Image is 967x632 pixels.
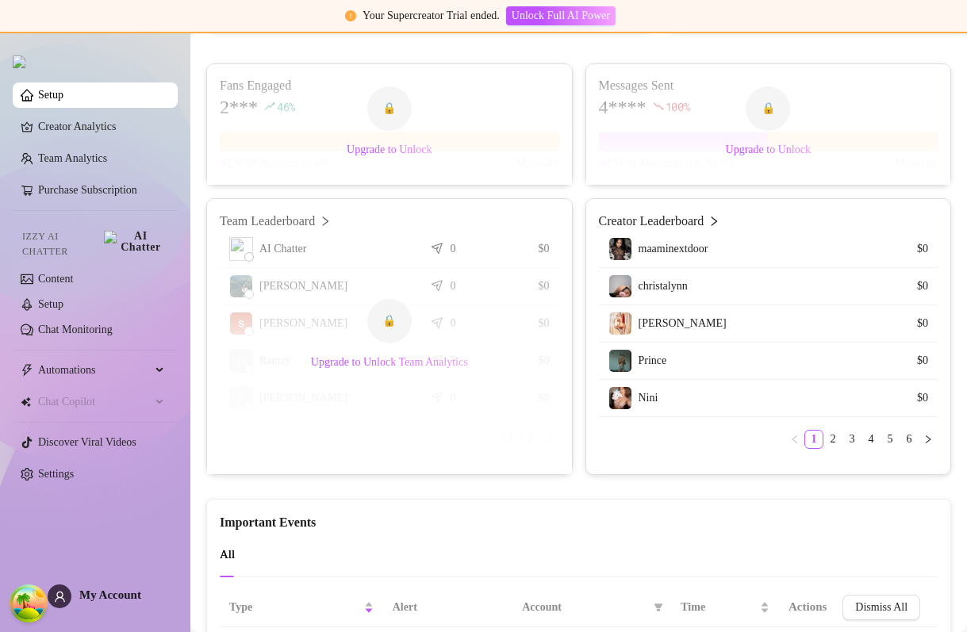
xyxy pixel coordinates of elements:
[804,430,823,449] li: 1
[38,152,107,164] a: Team Analytics
[639,280,688,292] span: christalynn
[805,431,823,448] a: 1
[726,144,811,156] span: Upgrade to Unlock
[856,353,928,369] article: $0
[334,137,444,163] button: Upgrade to Unlock
[881,431,899,448] a: 5
[104,231,165,253] img: AI Chatter
[38,389,151,415] span: Chat Copilot
[789,600,827,613] span: Actions
[639,392,658,404] span: Nini
[639,243,708,255] span: maaminextdoor
[856,390,928,406] article: $0
[790,435,800,444] span: left
[843,431,861,448] a: 3
[506,6,616,25] button: Unlock Full AI Power
[345,10,356,21] span: exclamation-circle
[220,548,235,561] span: All
[856,316,928,331] article: $0
[38,89,63,101] a: Setup
[842,430,861,449] li: 3
[862,431,880,448] a: 4
[363,10,500,21] span: Your Supercreator Trial ended.
[38,184,137,196] a: Purchase Subscription
[38,273,73,285] a: Content
[639,317,727,329] span: [PERSON_NAME]
[38,114,165,140] a: Creator Analytics
[708,212,719,231] span: right
[38,436,136,448] a: Discover Viral Videos
[824,431,842,448] a: 2
[21,396,31,408] img: Chat Copilot
[38,358,151,383] span: Automations
[785,430,804,449] button: left
[654,603,663,612] span: filter
[650,596,666,619] span: filter
[881,430,900,449] li: 5
[681,599,757,616] span: Time
[38,324,113,335] a: Chat Monitoring
[22,229,98,259] span: Izzy AI Chatter
[609,387,631,409] img: Nini
[609,238,631,260] img: maaminextdoor
[639,354,667,366] span: Prince
[900,431,918,448] a: 6
[220,588,383,627] th: Type
[900,430,919,449] li: 6
[609,275,631,297] img: christalynn
[923,435,933,444] span: right
[54,591,66,603] span: user
[785,430,804,449] li: Previous Page
[842,595,920,620] button: Dismiss All
[506,10,616,21] a: Unlock Full AI Power
[298,350,481,375] button: Upgrade to Unlock Team Analytics
[367,299,412,343] div: 🔒
[856,278,928,294] article: $0
[919,430,938,449] li: Next Page
[38,298,63,310] a: Setup
[512,10,610,22] span: Unlock Full AI Power
[671,588,779,627] th: Time
[746,86,790,131] div: 🔒
[21,364,33,377] span: thunderbolt
[856,241,928,257] article: $0
[229,599,361,616] span: Type
[367,86,412,131] div: 🔒
[823,430,842,449] li: 2
[220,500,938,532] div: Important Events
[713,137,823,163] button: Upgrade to Unlock
[79,588,141,601] span: My Account
[861,430,881,449] li: 4
[383,588,513,627] th: Alert
[347,144,432,156] span: Upgrade to Unlock
[13,56,25,68] img: logo.svg
[522,599,647,616] span: Account
[13,588,44,619] button: Open Tanstack query devtools
[599,212,704,231] article: Creator Leaderboard
[855,601,908,614] span: Dismiss All
[609,312,631,335] img: stacy
[311,356,468,369] span: Upgrade to Unlock Team Analytics
[919,430,938,449] button: right
[38,468,74,480] a: Settings
[609,350,631,372] img: Prince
